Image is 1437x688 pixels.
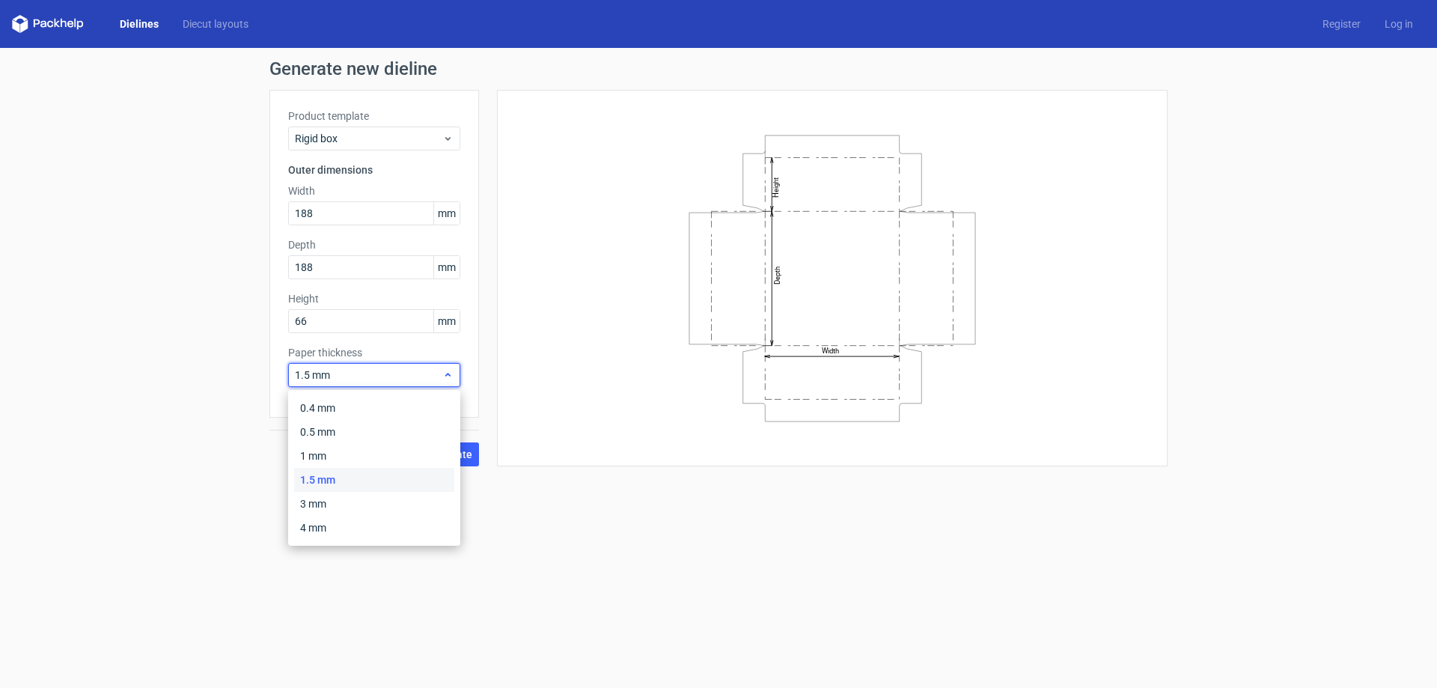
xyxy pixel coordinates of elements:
[295,131,442,146] span: Rigid box
[772,177,780,197] text: Height
[288,237,460,252] label: Depth
[822,347,839,355] text: Width
[433,256,460,278] span: mm
[433,202,460,225] span: mm
[294,468,454,492] div: 1.5 mm
[294,516,454,540] div: 4 mm
[288,345,460,360] label: Paper thickness
[269,60,1168,78] h1: Generate new dieline
[433,310,460,332] span: mm
[1373,16,1425,31] a: Log in
[288,109,460,124] label: Product template
[288,183,460,198] label: Width
[294,492,454,516] div: 3 mm
[171,16,260,31] a: Diecut layouts
[288,291,460,306] label: Height
[108,16,171,31] a: Dielines
[288,162,460,177] h3: Outer dimensions
[294,420,454,444] div: 0.5 mm
[295,368,442,383] span: 1.5 mm
[773,266,781,284] text: Depth
[294,444,454,468] div: 1 mm
[294,396,454,420] div: 0.4 mm
[1311,16,1373,31] a: Register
